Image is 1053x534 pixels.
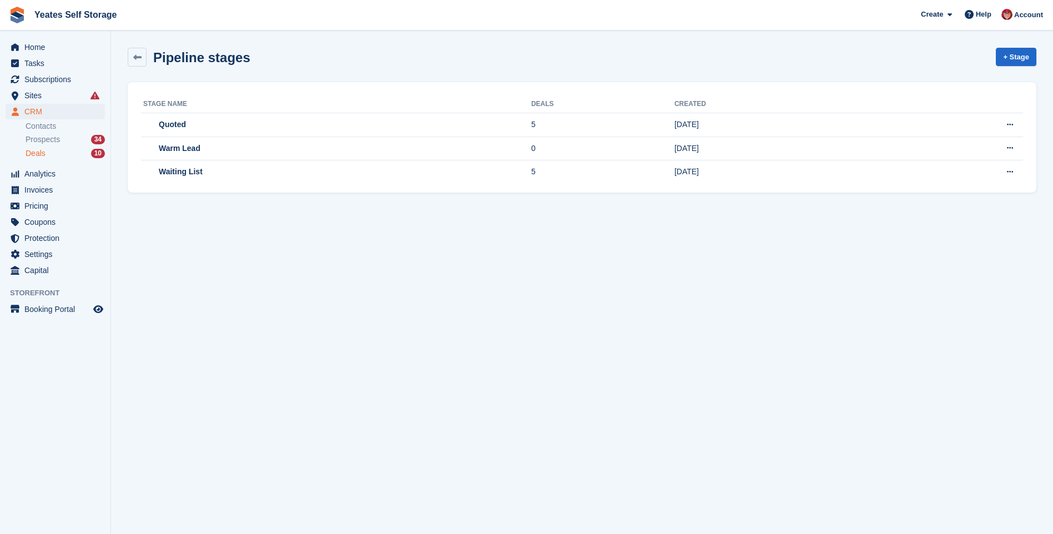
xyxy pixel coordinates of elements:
a: menu [6,39,105,55]
img: stora-icon-8386f47178a22dfd0bd8f6a31ec36ba5ce8667c1dd55bd0f319d3a0aa187defe.svg [9,7,26,23]
a: menu [6,246,105,262]
span: Home [24,39,91,55]
a: menu [6,182,105,198]
span: Storefront [10,288,110,299]
span: Deals [26,148,46,159]
div: 34 [91,135,105,144]
span: Analytics [24,166,91,182]
a: menu [6,72,105,87]
span: Coupons [24,214,91,230]
a: + Stage [996,48,1036,66]
a: menu [6,104,105,119]
td: [DATE] [674,137,875,160]
h2: Pipeline stages [153,50,250,65]
span: Invoices [24,182,91,198]
div: 10 [91,149,105,158]
a: menu [6,166,105,182]
span: Settings [24,246,91,262]
span: Protection [24,230,91,246]
span: Sites [24,88,91,103]
span: Tasks [24,56,91,71]
th: Created [674,95,875,113]
a: Deals 10 [26,148,105,159]
img: Wendie Tanner [1001,9,1012,20]
span: Pricing [24,198,91,214]
span: Booking Portal [24,301,91,317]
a: menu [6,301,105,317]
div: Waiting List [157,166,203,178]
td: [DATE] [674,113,875,137]
span: Help [976,9,991,20]
a: menu [6,198,105,214]
a: menu [6,88,105,103]
span: Capital [24,263,91,278]
a: menu [6,56,105,71]
span: Subscriptions [24,72,91,87]
td: [DATE] [674,160,875,184]
a: Preview store [92,303,105,316]
td: 5 [531,113,674,137]
a: menu [6,214,105,230]
td: 5 [531,160,674,184]
a: menu [6,263,105,278]
span: Create [921,9,943,20]
a: Yeates Self Storage [30,6,122,24]
th: Stage name [141,95,531,113]
td: 0 [531,137,674,160]
div: Warm Lead [157,143,200,154]
i: Smart entry sync failures have occurred [90,91,99,100]
span: Account [1014,9,1043,21]
a: Contacts [26,121,105,132]
span: CRM [24,104,91,119]
th: Deals [531,95,674,113]
div: Quoted [157,119,186,130]
span: Prospects [26,134,60,145]
a: Prospects 34 [26,134,105,145]
a: menu [6,230,105,246]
